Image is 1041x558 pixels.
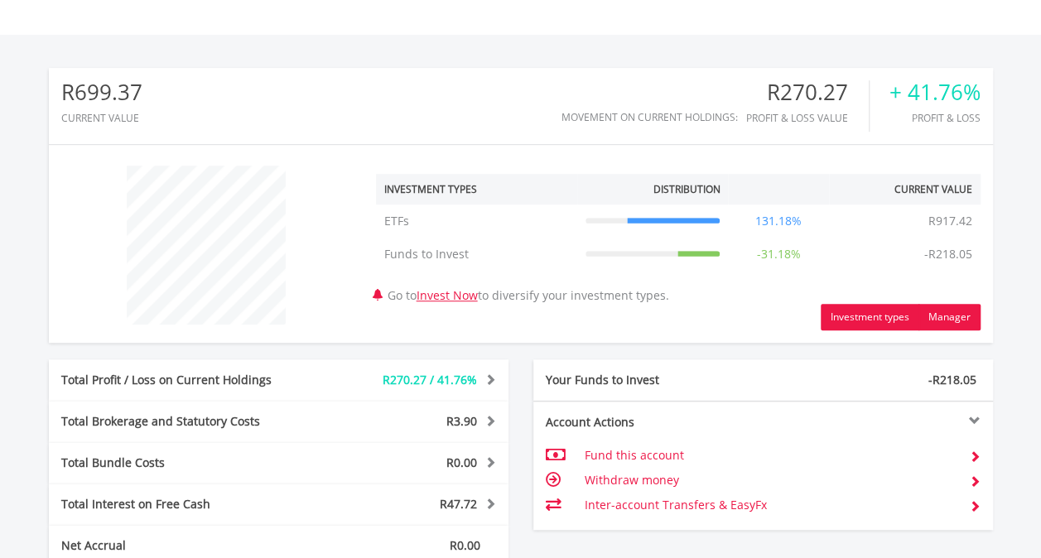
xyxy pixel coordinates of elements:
[376,174,577,204] th: Investment Types
[918,304,981,330] button: Manager
[49,413,317,430] div: Total Brokerage and Statutory Costs
[829,174,981,204] th: Current Value
[446,413,477,429] span: R3.90
[584,443,956,468] td: Fund this account
[889,113,981,123] div: Profit & Loss
[728,204,829,238] td: 131.18%
[889,80,981,104] div: + 41.76%
[653,182,720,196] div: Distribution
[49,537,317,554] div: Net Accrual
[450,537,480,553] span: R0.00
[916,238,981,271] td: -R218.05
[49,496,317,512] div: Total Interest on Free Cash
[376,204,577,238] td: ETFs
[533,414,764,431] div: Account Actions
[417,287,478,303] a: Invest Now
[928,372,976,387] span: -R218.05
[440,496,477,512] span: R47.72
[49,372,317,388] div: Total Profit / Loss on Current Holdings
[61,80,142,104] div: R699.37
[446,455,477,470] span: R0.00
[746,113,869,123] div: Profit & Loss Value
[364,157,993,330] div: Go to to diversify your investment types.
[584,493,956,517] td: Inter-account Transfers & EasyFx
[746,80,869,104] div: R270.27
[376,238,577,271] td: Funds to Invest
[920,204,981,238] td: R917.42
[821,304,919,330] button: Investment types
[61,113,142,123] div: CURRENT VALUE
[561,112,738,123] div: Movement on Current Holdings:
[49,455,317,471] div: Total Bundle Costs
[533,372,764,388] div: Your Funds to Invest
[728,238,829,271] td: -31.18%
[383,372,477,387] span: R270.27 / 41.76%
[584,468,956,493] td: Withdraw money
